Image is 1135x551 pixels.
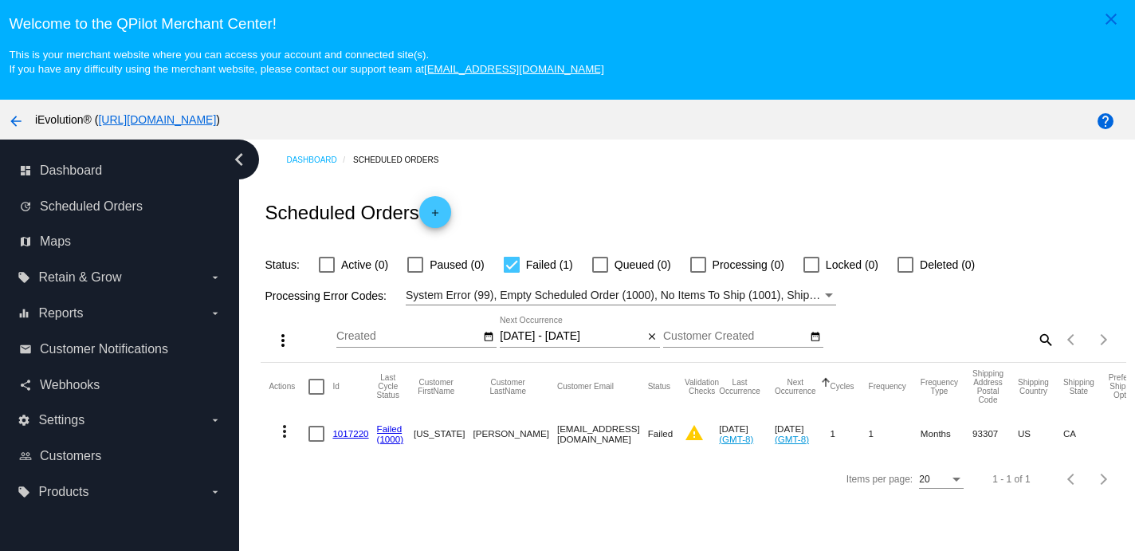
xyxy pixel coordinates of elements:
a: Scheduled Orders [353,148,453,172]
mat-icon: more_vert [275,422,294,441]
i: chevron_left [226,147,252,172]
mat-icon: search [1035,327,1054,352]
mat-cell: US [1018,411,1063,457]
i: arrow_drop_down [209,414,222,427]
button: Change sorting for ShippingState [1063,378,1094,396]
button: Change sorting for Frequency [869,382,906,392]
mat-cell: [PERSON_NAME] [473,411,557,457]
a: Dashboard [286,148,353,172]
mat-cell: Months [921,411,972,457]
button: Change sorting for CustomerLastName [473,378,543,396]
mat-icon: arrow_back [6,112,26,131]
mat-cell: 93307 [972,411,1018,457]
span: Deleted (0) [920,255,975,274]
span: Paused (0) [430,255,484,274]
span: Dashboard [40,163,102,178]
a: (1000) [377,434,404,444]
button: Change sorting for NextOccurrenceUtc [775,378,816,396]
mat-header-cell: Actions [269,363,308,411]
a: 1017220 [332,428,368,439]
mat-cell: 1 [869,411,921,457]
button: Change sorting for ShippingPostcode [972,369,1003,404]
button: Change sorting for LastOccurrenceUtc [719,378,760,396]
i: map [19,235,32,248]
i: arrow_drop_down [209,486,222,498]
mat-icon: warning [685,423,704,443]
i: arrow_drop_down [209,307,222,320]
button: Change sorting for LastProcessingCycleId [377,373,399,399]
mat-cell: CA [1063,411,1109,457]
button: Next page [1088,324,1120,356]
span: Failed (1) [526,255,573,274]
span: Webhooks [40,378,100,392]
span: Processing Error Codes: [265,289,387,302]
button: Change sorting for Id [332,382,339,392]
button: Change sorting for FrequencyType [921,378,958,396]
span: 20 [919,474,929,485]
mat-cell: 1 [831,411,869,457]
span: Settings [38,413,84,427]
a: update Scheduled Orders [19,194,222,219]
a: share Webhooks [19,372,222,398]
mat-cell: [DATE] [719,411,775,457]
i: people_outline [19,450,32,462]
h3: Welcome to the QPilot Merchant Center! [9,15,1125,33]
mat-icon: close [646,331,658,344]
mat-header-cell: Validation Checks [685,363,719,411]
h2: Scheduled Orders [265,196,450,228]
button: Change sorting for Status [648,382,670,392]
i: share [19,379,32,392]
input: Customer Created [663,330,807,343]
a: people_outline Customers [19,443,222,469]
mat-cell: [DATE] [775,411,831,457]
mat-select: Filter by Processing Error Codes [406,285,836,305]
a: Failed [377,423,403,434]
a: [EMAIL_ADDRESS][DOMAIN_NAME] [424,63,604,75]
small: This is your merchant website where you can access your account and connected site(s). If you hav... [9,49,603,75]
mat-cell: [US_STATE] [414,411,473,457]
i: arrow_drop_down [209,271,222,284]
span: Processing (0) [713,255,784,274]
i: local_offer [18,271,30,284]
span: Active (0) [341,255,388,274]
button: Change sorting for CustomerFirstName [414,378,459,396]
button: Previous page [1056,463,1088,495]
i: local_offer [18,486,30,498]
i: settings [18,414,30,427]
div: Items per page: [846,474,913,485]
span: Locked (0) [826,255,878,274]
mat-select: Items per page: [919,474,964,486]
mat-icon: more_vert [273,331,293,350]
span: Maps [40,234,71,249]
span: iEvolution® ( ) [35,113,220,126]
i: dashboard [19,164,32,177]
button: Change sorting for ShippingCountry [1018,378,1049,396]
a: [URL][DOMAIN_NAME] [98,113,216,126]
mat-icon: date_range [483,331,494,344]
span: Customer Notifications [40,342,168,356]
a: (GMT-8) [775,434,809,444]
i: email [19,343,32,356]
mat-icon: date_range [810,331,821,344]
mat-icon: help [1096,112,1115,131]
span: Reports [38,306,83,321]
mat-icon: add [426,207,445,226]
input: Created [336,330,480,343]
input: Next Occurrence [500,330,643,343]
span: Failed [648,428,674,439]
i: update [19,200,32,213]
button: Change sorting for CustomerEmail [557,382,614,392]
span: Customers [40,449,101,463]
a: (GMT-8) [719,434,753,444]
mat-icon: close [1102,10,1121,29]
a: email Customer Notifications [19,337,222,362]
mat-cell: [EMAIL_ADDRESS][DOMAIN_NAME] [557,411,648,457]
span: Scheduled Orders [40,199,143,214]
span: Products [38,485,88,499]
button: Next page [1088,463,1120,495]
i: equalizer [18,307,30,320]
a: dashboard Dashboard [19,158,222,183]
span: Retain & Grow [38,270,121,285]
span: Status: [265,258,300,271]
span: Queued (0) [615,255,671,274]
